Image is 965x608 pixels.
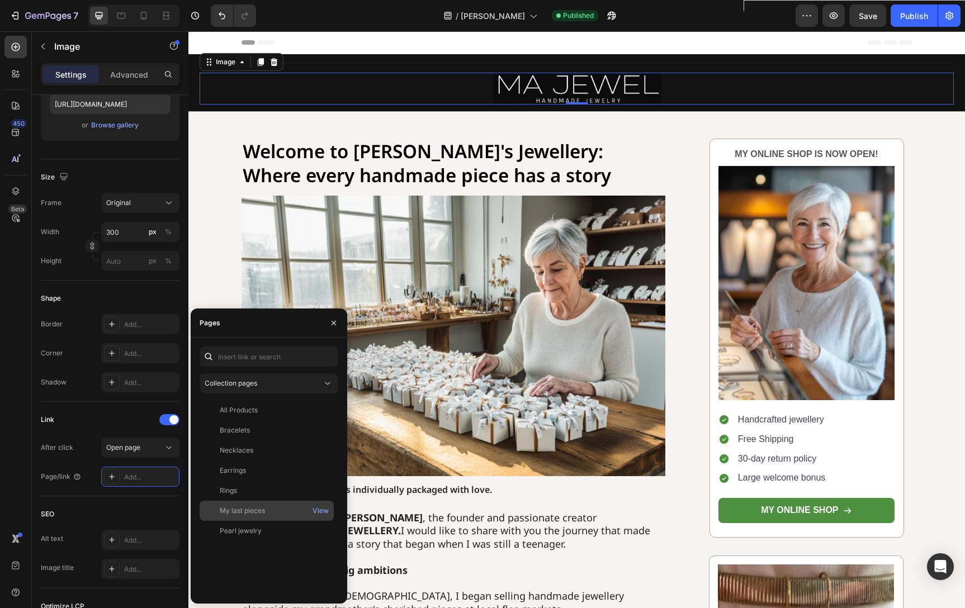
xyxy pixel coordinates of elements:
[200,318,220,328] div: Pages
[162,225,175,239] button: px
[461,10,525,22] span: [PERSON_NAME]
[891,4,938,27] button: Publish
[124,472,177,482] div: Add...
[110,69,148,80] p: Advanced
[312,503,329,519] button: View
[849,4,886,27] button: Save
[531,117,705,129] p: MY ONLINE SHOP IS NOW OPEN!
[146,254,159,268] button: %
[205,379,257,387] span: Collection pages
[220,506,265,516] div: My last pieces
[313,506,329,516] div: View
[550,441,637,453] p: Large welcome bonus
[211,4,256,27] div: Undo/Redo
[124,320,177,330] div: Add...
[550,383,637,395] p: Handcrafted jewellery
[101,222,179,242] input: px%
[41,377,67,387] div: Shadow
[550,422,637,434] p: 30-day return policy
[573,473,650,485] p: MY ONLINE SHOP
[41,509,54,519] div: SEO
[41,319,63,329] div: Border
[305,41,472,73] img: gempages_581468685143638953-8de584aa-85e7-4f6a-8942-5558591077ac.png
[11,119,27,128] div: 450
[220,405,258,415] div: All Products
[220,486,237,496] div: Rings
[54,480,476,519] p: Hello everyone! , the founder and passionate creator of I would like to share with you the journe...
[41,198,62,208] label: Frame
[456,10,458,22] span: /
[25,26,49,36] div: Image
[200,346,338,367] input: Insert link or search
[127,479,234,493] strong: I am [PERSON_NAME]
[200,373,338,393] button: Collection pages
[124,378,177,388] div: Add...
[106,198,131,208] span: Original
[41,563,74,573] div: Image title
[220,465,246,476] div: Earrings
[563,11,594,21] span: Published
[53,107,477,158] h1: Welcome to [PERSON_NAME]'s Jewellery: Where every handmade piece has a story
[220,425,250,435] div: Bracelets
[165,227,172,237] div: %
[54,40,149,53] p: Image
[41,170,70,185] div: Size
[41,256,62,266] label: Height
[50,94,171,114] input: https://example.com/image.jpg
[41,227,59,237] label: Width
[4,4,83,27] button: 7
[101,438,179,458] button: Open page
[165,256,172,266] div: %
[55,69,87,80] p: Settings
[41,348,63,358] div: Corner
[146,225,159,239] button: %
[41,293,61,303] div: Shape
[927,553,954,580] div: Open Intercom Messenger
[54,453,476,464] p: Each piece of jewellery is individually packaged with love.
[54,532,219,545] strong: A young start with big ambitions
[106,443,140,452] span: Open page
[64,492,212,506] strong: [PERSON_NAME]'S JEWELLERY.
[41,472,82,482] div: Page/link
[54,558,476,585] p: At the tender age of [DEMOGRAPHIC_DATA], I began selling handmade jewellery alongside my grandmot...
[53,164,477,445] img: gempages_581468685143638953-fe5da3ab-1567-4e78-8e27-859a654a0538.png
[91,120,139,131] button: Browse gallery
[220,526,262,536] div: Pearl jewelry
[188,31,965,608] iframe: Design area
[101,193,179,213] button: Original
[900,10,928,22] div: Publish
[8,205,27,213] div: Beta
[550,402,637,414] p: Free Shipping
[73,9,78,22] p: 7
[124,349,177,359] div: Add...
[162,254,175,268] button: px
[530,467,706,492] a: MY ONLINE SHOP
[82,118,88,132] span: or
[41,443,73,453] div: After click
[124,564,177,574] div: Add...
[859,11,877,21] span: Save
[41,415,54,425] div: Link
[149,256,157,266] div: px
[101,251,179,271] input: px%
[91,120,139,130] div: Browse gallery
[530,135,706,369] img: gempages_581468685143638953-701611a3-9871-41a4-9e9a-3058f3fe82cb.png
[124,535,177,545] div: Add...
[41,534,63,544] div: Alt text
[220,445,253,455] div: Necklaces
[149,227,157,237] div: px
